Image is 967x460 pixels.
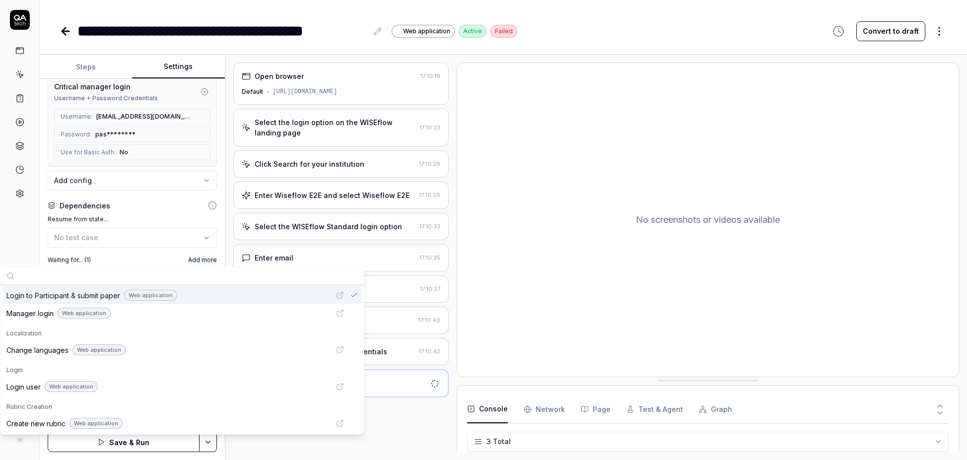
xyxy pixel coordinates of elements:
[6,308,54,319] span: Manager login
[96,112,192,121] span: [EMAIL_ADDRESS][DOMAIN_NAME]
[255,190,410,200] div: Enter Wiseflow E2E and select Wiseflow E2E
[120,148,129,157] span: No
[255,71,304,81] div: Open browser
[6,329,358,338] div: Localization
[61,112,92,121] span: Username:
[419,348,440,355] time: 17:10:42
[54,94,158,103] div: Username + Password Credentials
[48,228,217,248] button: No test case
[255,221,402,232] div: Select the WISEflow Standard login option
[255,159,364,169] div: Click Search for your institution
[6,382,41,392] span: Login user
[334,417,346,429] a: Open test in new tab
[58,308,111,319] div: Web application
[6,402,358,411] div: Rubric Creation
[827,21,850,41] button: View version history
[419,160,440,167] time: 17:10:26
[334,307,346,319] a: Open test in new tab
[188,256,217,264] span: Add more
[418,317,440,324] time: 17:10:40
[61,130,91,139] span: Password:
[0,285,364,434] div: Suggestions
[334,381,346,393] a: Open test in new tab
[40,55,132,79] button: Steps
[392,24,455,38] a: Web application
[54,81,158,92] div: Critical manager login
[856,21,925,41] button: Convert to draft
[6,345,69,355] span: Change languages
[467,395,508,423] button: Console
[419,192,440,198] time: 17:10:28
[420,72,440,79] time: 17:10:16
[255,117,415,138] div: Select the login option on the WISEflow landing page
[48,256,91,264] label: Waiting for... ( 1 )
[490,25,517,38] div: Failed
[403,27,450,36] span: Web application
[524,395,565,423] button: Network
[419,223,440,230] time: 17:10:33
[242,87,263,96] div: Default
[6,290,120,301] span: Login to Participant & submit paper
[72,344,126,356] div: Web application
[61,148,116,157] span: Use for Basic Auth:
[457,63,959,377] div: No screenshots or videos available
[255,253,293,263] div: Enter email
[132,55,224,79] button: Settings
[54,233,98,242] span: No test case
[69,418,123,429] div: Web application
[699,395,732,423] button: Graph
[420,285,440,292] time: 17:10:37
[419,254,440,261] time: 17:10:35
[6,366,358,375] div: Login
[45,381,98,393] div: Web application
[48,215,217,224] label: Resume from state...
[273,87,338,96] div: [URL][DOMAIN_NAME]
[60,200,110,211] div: Dependencies
[581,395,611,423] button: Page
[459,25,486,38] div: Active
[6,418,66,429] span: Create new rubric
[334,344,346,356] a: Open test in new tab
[334,289,346,301] a: Open test in new tab
[124,290,177,301] div: Web application
[626,395,683,423] button: Test & Agent
[48,432,200,452] button: Save & Run
[419,124,440,131] time: 17:10:23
